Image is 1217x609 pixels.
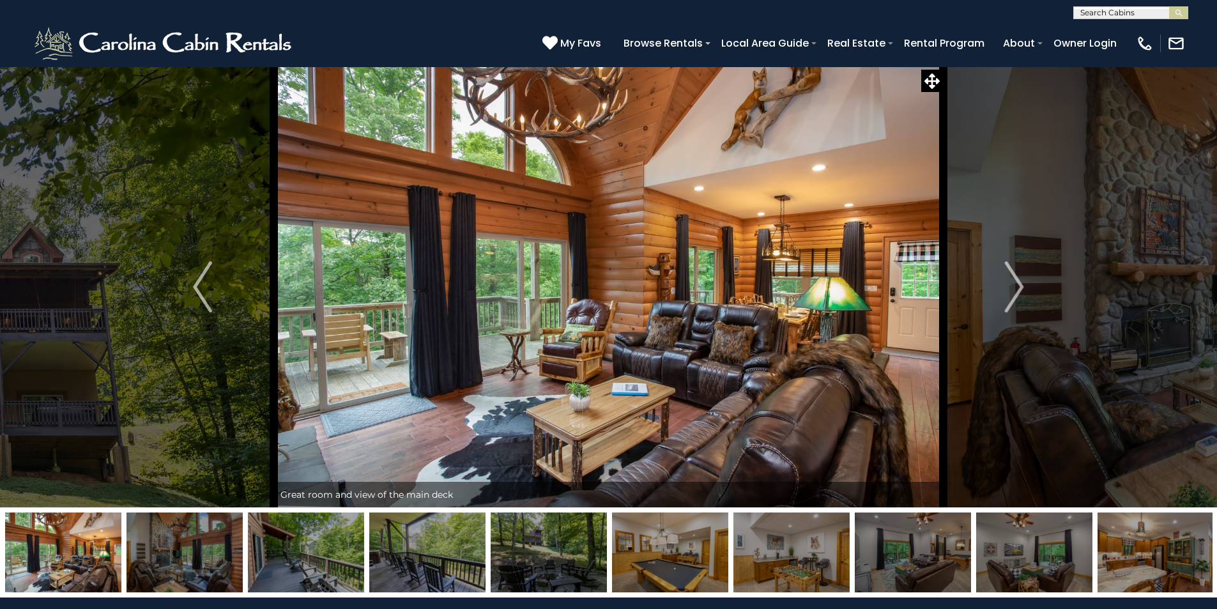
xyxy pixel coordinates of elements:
a: Rental Program [898,32,991,54]
a: Owner Login [1047,32,1123,54]
img: arrow [193,261,212,312]
a: About [997,32,1041,54]
img: 163274471 [126,513,243,592]
img: 163274489 [1098,513,1214,592]
a: Real Estate [821,32,892,54]
button: Next [943,66,1085,507]
img: 163274507 [855,513,971,592]
img: 163274485 [369,513,486,592]
div: Great room and view of the main deck [274,482,944,507]
img: 163274470 [5,513,121,592]
img: 163274487 [612,513,728,592]
img: 163274472 [976,513,1092,592]
img: arrow [1005,261,1024,312]
a: My Favs [542,35,604,52]
img: mail-regular-white.png [1167,35,1185,52]
img: White-1-2.png [32,24,297,63]
img: phone-regular-white.png [1136,35,1154,52]
img: 163274486 [491,513,607,592]
img: 163274488 [733,513,850,592]
a: Browse Rentals [617,32,709,54]
a: Local Area Guide [715,32,815,54]
span: My Favs [560,35,601,51]
img: 163274484 [248,513,364,592]
button: Previous [132,66,274,507]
